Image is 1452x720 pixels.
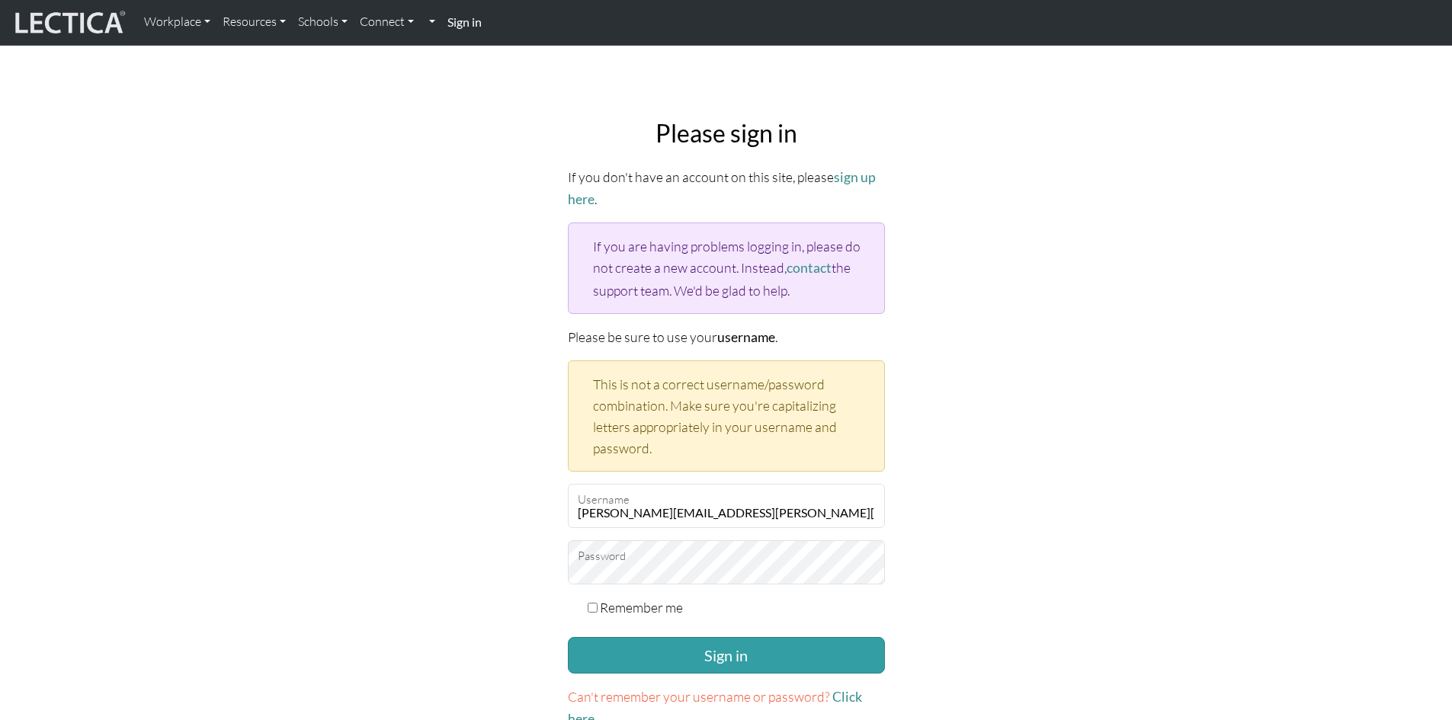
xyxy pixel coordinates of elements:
[568,484,885,528] input: Username
[447,14,482,29] strong: Sign in
[568,222,885,313] div: If you are having problems logging in, please do not create a new account. Instead, the support t...
[354,6,420,38] a: Connect
[568,688,830,705] span: Can't remember your username or password?
[568,119,885,148] h2: Please sign in
[11,8,126,37] img: lecticalive
[216,6,292,38] a: Resources
[568,326,885,348] p: Please be sure to use your .
[138,6,216,38] a: Workplace
[717,329,775,345] strong: username
[292,6,354,38] a: Schools
[568,166,885,210] p: If you don't have an account on this site, please .
[787,260,832,276] a: contact
[441,6,488,39] a: Sign in
[600,597,683,618] label: Remember me
[568,637,885,674] button: Sign in
[568,360,885,472] div: This is not a correct username/password combination. Make sure you're capitalizing letters approp...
